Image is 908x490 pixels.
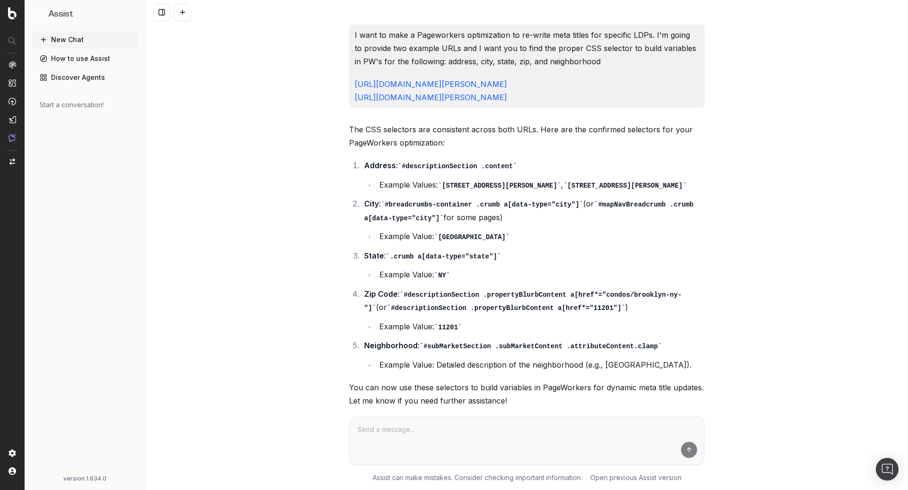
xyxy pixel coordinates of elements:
[364,341,418,350] strong: Neighborhood
[349,381,705,407] p: You can now use these selectors to build variables in PageWorkers for dynamic meta title updates....
[8,7,17,19] img: Botify logo
[349,123,705,149] p: The CSS selectors are consistent across both URLs. Here are the confirmed selectors for your Page...
[563,182,686,189] code: [STREET_ADDRESS][PERSON_NAME]
[9,116,16,123] img: Studio
[387,304,625,312] code: #descriptionSection .propertyBlurbContent a[href*="11201"]
[9,79,16,87] img: Intelligence
[36,9,44,18] img: Assist
[361,249,705,282] li: :
[376,320,705,334] li: Example Value:
[364,251,384,260] strong: State
[364,161,396,170] strong: Address
[32,32,138,47] button: New Chat
[381,201,583,208] code: #breadcrumbs-container .crumb a[data-type="city"]
[355,79,507,89] a: [URL][DOMAIN_NAME][PERSON_NAME]
[590,473,681,482] a: Open previous Assist version
[361,197,705,243] li: : (or for some pages)
[376,178,705,192] li: Example Values: ,
[364,291,682,312] code: #descriptionSection .propertyBlurbContent a[href*="condos/brooklyn-ny-"]
[434,272,450,279] code: NY
[419,343,662,350] code: #subMarketSection .subMarketContent .attributeContent.clamp
[373,473,582,482] p: Assist can make mistakes. Consider checking important information.
[376,268,705,282] li: Example Value:
[361,159,705,191] li: :
[364,289,398,299] strong: Zip Code
[364,201,698,222] code: #mapNavBreadcrumb .crumb a[data-type="city"]
[9,97,16,105] img: Activation
[386,253,501,260] code: .crumb a[data-type="state"]
[355,28,699,68] p: I want to make a Pageworkers optimization to re-write meta titles for specific LDPs. I'm going to...
[32,51,138,66] a: How to use Assist
[9,158,15,165] img: Switch project
[40,100,130,110] div: Start a conversation!
[434,324,462,331] code: 11201
[361,287,705,334] li: : (or )
[376,230,705,243] li: Example Value:
[9,449,16,457] img: Setting
[355,93,507,102] a: [URL][DOMAIN_NAME][PERSON_NAME]
[361,339,705,371] li: :
[9,61,16,69] img: Analytics
[434,233,510,241] code: [GEOGRAPHIC_DATA]
[398,163,517,170] code: #descriptionSection .content
[9,467,16,475] img: My account
[876,458,899,481] div: Open Intercom Messenger
[32,70,138,85] a: Discover Agents
[376,358,705,371] li: Example Value: Detailed description of the neighborhood (e.g., [GEOGRAPHIC_DATA]).
[48,8,73,21] h1: Assist
[36,475,134,482] div: version: 1.634.0
[438,182,561,189] code: [STREET_ADDRESS][PERSON_NAME]
[9,134,16,142] img: Assist
[364,199,379,208] strong: City
[36,8,134,21] button: Assist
